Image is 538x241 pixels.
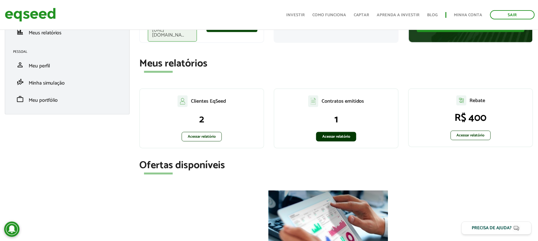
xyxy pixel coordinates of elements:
p: 1 [281,114,392,126]
a: Acessar relatório [316,132,356,141]
h2: Ofertas disponíveis [139,160,533,171]
a: Aprenda a investir [377,13,420,17]
p: R$ 400 [415,112,526,124]
p: Clientes EqSeed [191,98,226,104]
li: Minha simulação [8,73,126,91]
span: Meu portfólio [29,96,58,105]
span: Meu perfil [29,62,50,70]
h2: Meus relatórios [139,58,533,69]
h2: Pessoal [13,50,126,54]
img: EqSeed [5,6,56,23]
a: workMeu portfólio [13,95,121,103]
li: Meus relatórios [8,23,126,40]
a: Sair [490,10,535,19]
a: Minha conta [454,13,483,17]
span: Meus relatórios [29,29,62,37]
img: agent-contratos.svg [308,95,318,107]
p: 2 [146,114,257,126]
p: Rebate [470,98,485,104]
p: Contratos emitidos [322,98,364,104]
span: person [16,61,24,69]
a: Acessar relatório [182,132,222,141]
span: work [16,95,24,103]
li: Meu perfil [8,56,126,73]
a: Investir [286,13,305,17]
span: Minha simulação [29,79,65,87]
span: finance [16,28,24,36]
a: personMeu perfil [13,61,121,69]
img: agent-clientes.svg [178,95,188,107]
a: Captar [354,13,369,17]
a: Como funciona [312,13,346,17]
a: finance_modeMinha simulação [13,78,121,86]
a: financeMeus relatórios [13,28,121,36]
img: agent-relatorio.svg [456,95,467,106]
a: Blog [427,13,438,17]
li: Meu portfólio [8,91,126,108]
a: Acessar relatório [451,131,491,140]
span: finance_mode [16,78,24,86]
